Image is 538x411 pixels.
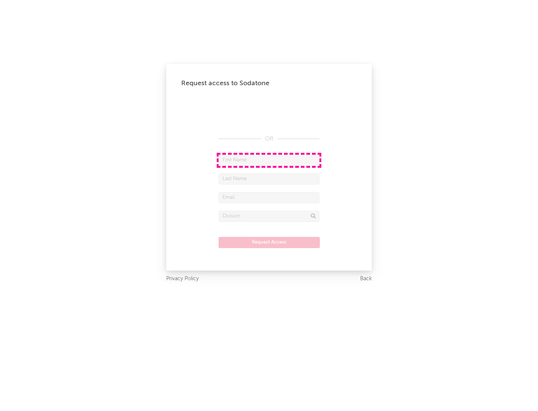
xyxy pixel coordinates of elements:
[219,192,319,203] input: Email
[219,211,319,222] input: Division
[166,274,199,284] a: Privacy Policy
[219,173,319,185] input: Last Name
[181,79,357,88] div: Request access to Sodatone
[360,274,372,284] a: Back
[219,135,319,143] div: OR
[219,237,320,248] button: Request Access
[219,155,319,166] input: First Name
